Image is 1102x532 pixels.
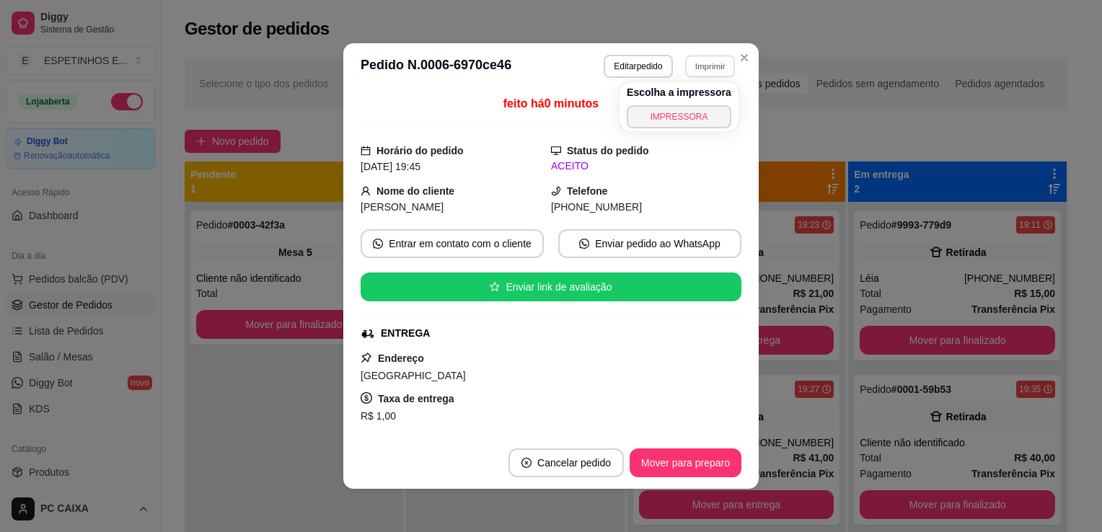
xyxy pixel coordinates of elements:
[508,448,624,477] button: close-circleCancelar pedido
[361,272,741,301] button: starEnviar link de avaliação
[361,410,396,422] span: R$ 1,00
[361,161,420,172] span: [DATE] 19:45
[567,185,608,197] strong: Telefone
[551,159,741,174] div: ACEITO
[490,282,500,292] span: star
[376,145,464,156] strong: Horário do pedido
[558,229,741,258] button: whats-appEnviar pedido ao WhatsApp
[378,353,424,364] strong: Endereço
[551,146,561,156] span: desktop
[503,97,599,110] span: feito há 0 minutos
[376,185,454,197] strong: Nome do cliente
[501,425,600,453] button: Copiar Endereço
[361,55,511,78] h3: Pedido N. 0006-6970ce46
[361,201,444,213] span: [PERSON_NAME]
[381,326,430,341] div: ENTREGA
[361,370,466,381] span: [GEOGRAPHIC_DATA]
[627,85,731,99] h4: Escolha a impressora
[627,105,731,128] button: IMPRESSORA
[361,229,544,258] button: whats-appEntrar em contato com o cliente
[361,186,371,196] span: user
[378,393,454,404] strong: Taxa de entrega
[373,239,383,249] span: whats-app
[604,55,672,78] button: Editarpedido
[579,239,589,249] span: whats-app
[551,201,642,213] span: [PHONE_NUMBER]
[733,46,756,69] button: Close
[685,55,735,77] button: Imprimir
[361,392,372,404] span: dollar
[630,448,741,477] button: Mover para preparo
[551,186,561,196] span: phone
[361,352,372,363] span: pushpin
[521,458,532,468] span: close-circle
[567,145,649,156] strong: Status do pedido
[361,146,371,156] span: calendar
